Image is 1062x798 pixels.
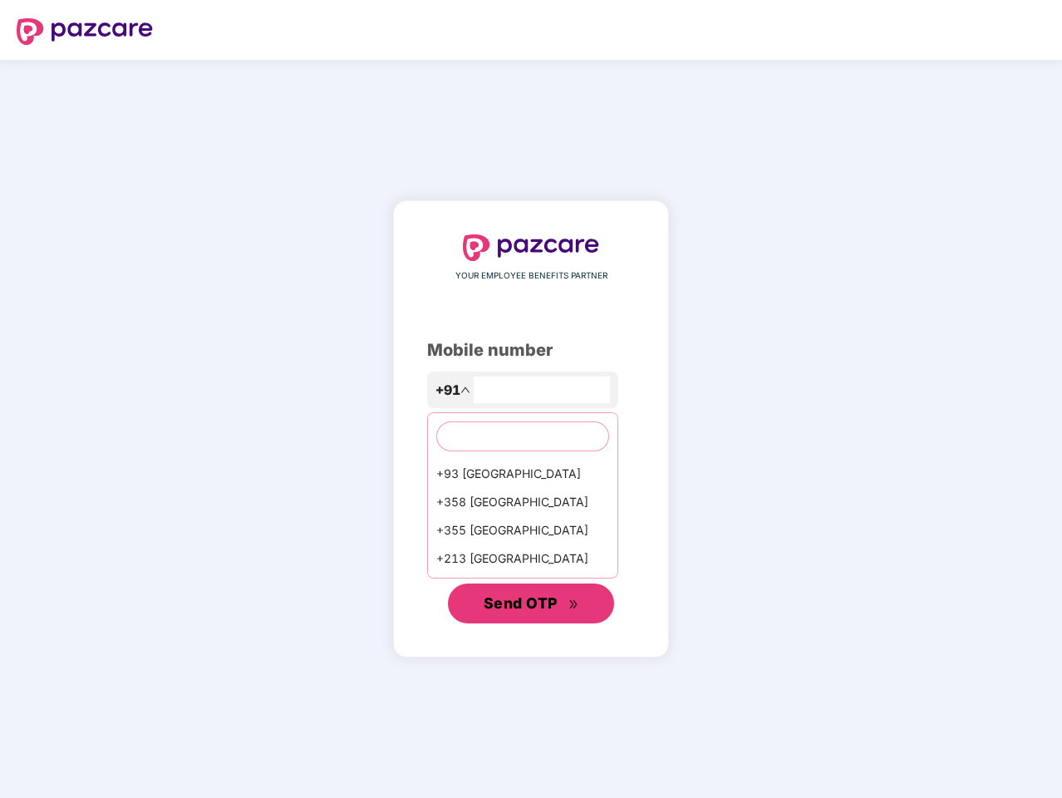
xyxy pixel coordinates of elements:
img: logo [463,234,599,261]
span: YOUR EMPLOYEE BENEFITS PARTNER [455,269,607,283]
div: +1684 AmericanSamoa [428,573,617,601]
div: +213 [GEOGRAPHIC_DATA] [428,544,617,573]
div: +358 [GEOGRAPHIC_DATA] [428,488,617,516]
div: Mobile number [427,337,635,363]
span: up [460,385,470,395]
div: +93 [GEOGRAPHIC_DATA] [428,460,617,488]
span: double-right [568,599,579,610]
button: Send OTPdouble-right [448,584,614,623]
div: +355 [GEOGRAPHIC_DATA] [428,516,617,544]
img: logo [17,18,153,45]
span: Send OTP [484,594,558,612]
span: +91 [435,380,460,401]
